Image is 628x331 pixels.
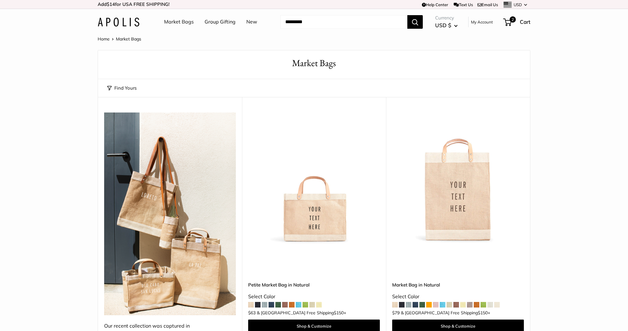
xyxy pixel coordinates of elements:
span: $150 [334,310,344,316]
img: Our recent collection was captured in Todos Santos, where time slows down and color pops. [104,112,236,315]
span: USD [514,2,522,7]
div: Select Color [248,292,380,301]
span: $14 [107,1,115,7]
span: $150 [478,310,488,316]
a: Petite Market Bag in Natural [248,281,380,288]
span: & [GEOGRAPHIC_DATA] Free Shipping + [401,311,490,315]
a: New [246,17,257,27]
span: & [GEOGRAPHIC_DATA] Free Shipping + [257,311,346,315]
a: Market Bag in NaturalMarket Bag in Natural [392,112,524,244]
button: Find Yours [107,84,137,92]
a: 2 Cart [504,17,530,27]
span: Market Bags [116,36,141,42]
a: My Account [471,18,493,26]
span: USD $ [435,22,451,28]
a: Petite Market Bag in Naturaldescription_Effortless style that elevates every moment [248,112,380,244]
a: Group Gifting [205,17,235,27]
span: Currency [435,14,458,22]
span: $79 [392,310,400,316]
input: Search... [280,15,407,29]
span: $63 [248,310,256,316]
img: Market Bag in Natural [392,112,524,244]
iframe: Sign Up via Text for Offers [5,308,66,326]
a: Text Us [454,2,473,7]
a: Help Center [422,2,448,7]
img: Apolis [98,18,139,27]
a: Home [98,36,110,42]
img: Petite Market Bag in Natural [248,112,380,244]
button: USD $ [435,20,458,30]
a: Email Us [477,2,498,7]
nav: Breadcrumb [98,35,141,43]
span: 2 [510,16,516,23]
div: Select Color [392,292,524,301]
h1: Market Bags [107,57,521,70]
span: Cart [520,19,530,25]
a: Market Bags [164,17,194,27]
button: Search [407,15,423,29]
a: Market Bag in Natural [392,281,524,288]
